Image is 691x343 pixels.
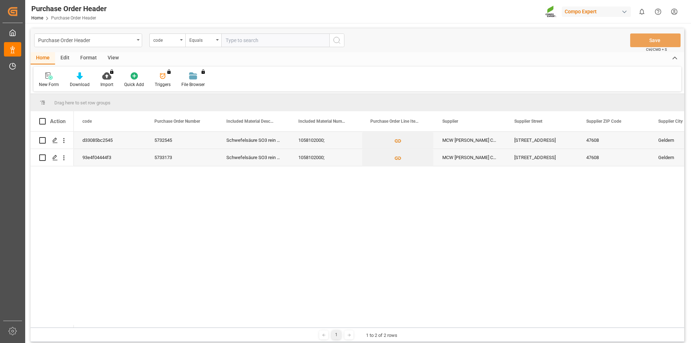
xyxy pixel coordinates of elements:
[149,33,185,47] button: open menu
[74,132,146,149] div: d33085bc2545
[646,47,667,52] span: Ctrl/CMD + S
[329,33,344,47] button: search button
[514,119,542,124] span: Supplier Street
[634,4,650,20] button: show 0 new notifications
[218,149,290,166] div: Schwefelsäure SO3 rein ([PERSON_NAME]);
[75,52,102,64] div: Format
[31,3,107,14] div: Purchase Order Header
[221,33,329,47] input: Type to search
[370,119,419,124] span: Purchase Order Line Items
[146,149,218,166] div: 5733173
[82,119,92,124] span: code
[189,35,214,44] div: Equals
[153,35,178,44] div: code
[50,118,66,125] div: Action
[31,15,43,21] a: Home
[74,149,146,166] div: 93e4f04444f3
[506,149,578,166] div: [STREET_ADDRESS]
[290,149,362,166] div: 1058102000;
[154,119,200,124] span: Purchase Order Number
[658,119,683,124] span: Supplier City
[434,132,506,149] div: MCW [PERSON_NAME] Chemikalien
[562,5,634,18] button: Compo Expert
[102,52,124,64] div: View
[39,81,59,88] div: New Form
[218,132,290,149] div: Schwefelsäure SO3 rein ([PERSON_NAME]);Schwefelsäure SO3 rein (HG-Standard);
[146,132,218,149] div: 5732545
[332,330,341,339] div: 1
[55,52,75,64] div: Edit
[31,149,74,166] div: Press SPACE to select this row.
[31,52,55,64] div: Home
[545,5,557,18] img: Screenshot%202023-09-29%20at%2010.02.21.png_1712312052.png
[124,81,144,88] div: Quick Add
[586,119,621,124] span: Supplier ZIP Code
[38,35,134,44] div: Purchase Order Header
[506,132,578,149] div: [STREET_ADDRESS]
[434,149,506,166] div: MCW [PERSON_NAME] Chemikalien
[298,119,347,124] span: Included Material Numbers
[34,33,142,47] button: open menu
[226,119,275,124] span: Included Material Description
[70,81,90,88] div: Download
[578,149,650,166] div: 47608
[185,33,221,47] button: open menu
[650,4,666,20] button: Help Center
[562,6,631,17] div: Compo Expert
[54,100,110,105] span: Drag here to set row groups
[630,33,681,47] button: Save
[366,332,397,339] div: 1 to 2 of 2 rows
[31,132,74,149] div: Press SPACE to select this row.
[442,119,458,124] span: Supplier
[578,132,650,149] div: 47608
[290,132,362,149] div: 1058102000;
